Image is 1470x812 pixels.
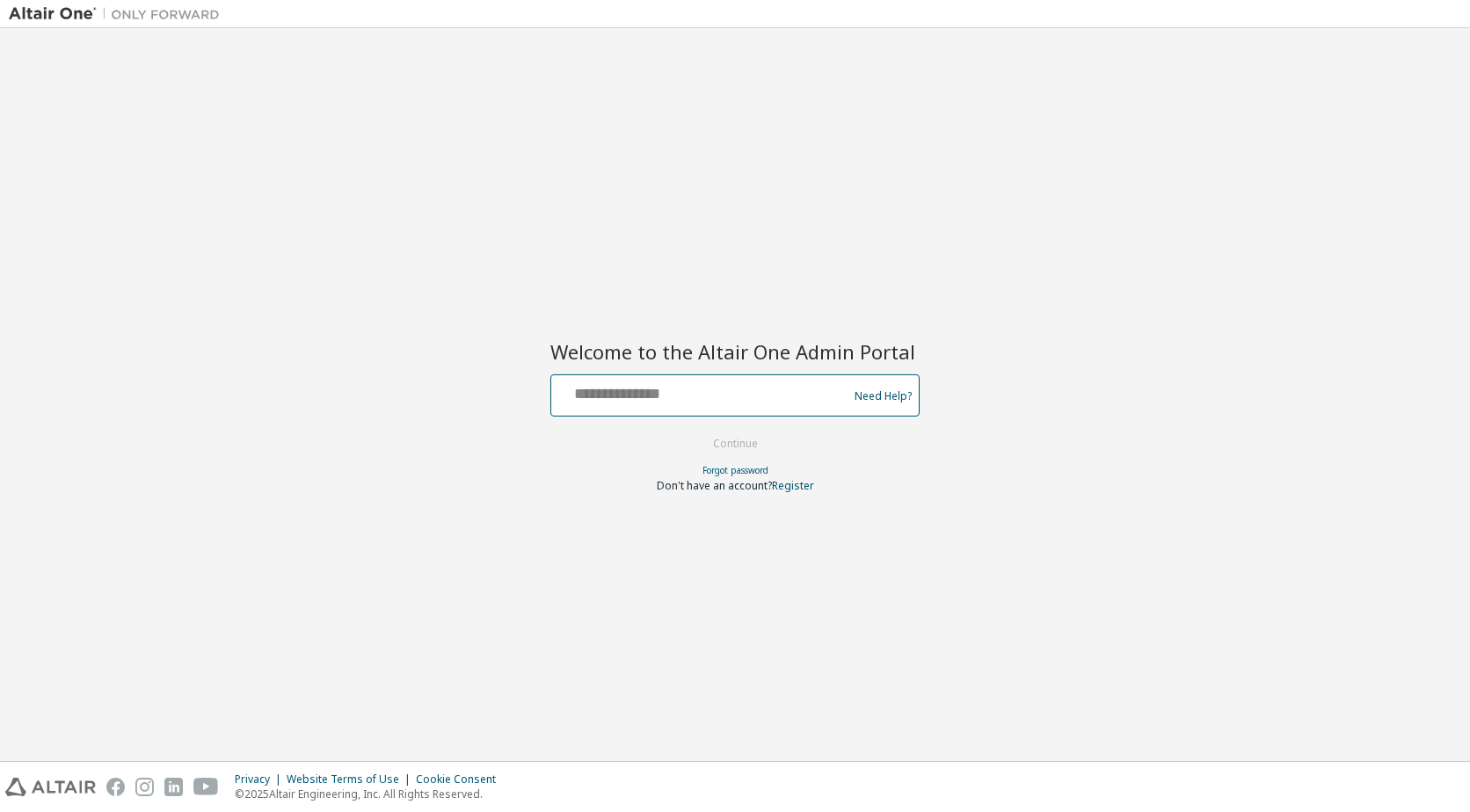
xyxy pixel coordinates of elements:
p: © 2025 Altair Engineering, Inc. All Rights Reserved. [235,787,506,801]
div: Website Terms of Use [287,772,416,787]
img: instagram.svg [135,778,154,796]
img: facebook.svg [106,778,125,796]
h2: Welcome to the Altair One Admin Portal [550,339,920,364]
img: Altair One [9,5,229,23]
img: youtube.svg [193,778,219,796]
a: Need Help? [855,395,912,396]
a: Register [772,478,814,493]
span: Don't have an account? [657,478,772,493]
a: Forgot password [702,464,768,476]
div: Privacy [235,772,287,787]
img: linkedin.svg [164,778,183,796]
img: altair_logo.svg [5,778,96,796]
div: Cookie Consent [416,772,506,787]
